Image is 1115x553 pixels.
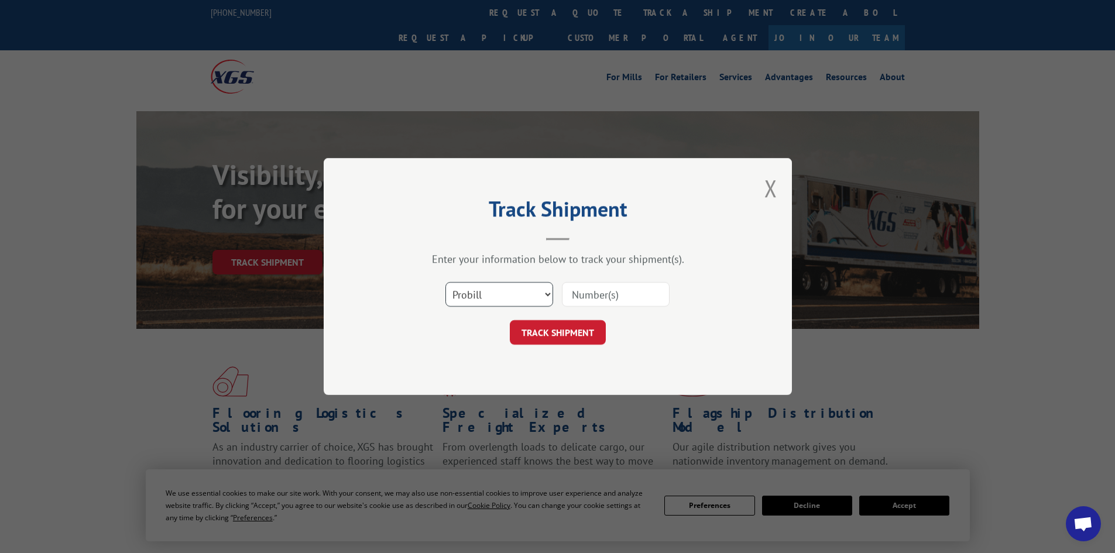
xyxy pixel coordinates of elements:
button: TRACK SHIPMENT [510,320,606,345]
div: Enter your information below to track your shipment(s). [382,252,733,266]
h2: Track Shipment [382,201,733,223]
button: Close modal [764,173,777,204]
input: Number(s) [562,282,670,307]
div: Open chat [1066,506,1101,541]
